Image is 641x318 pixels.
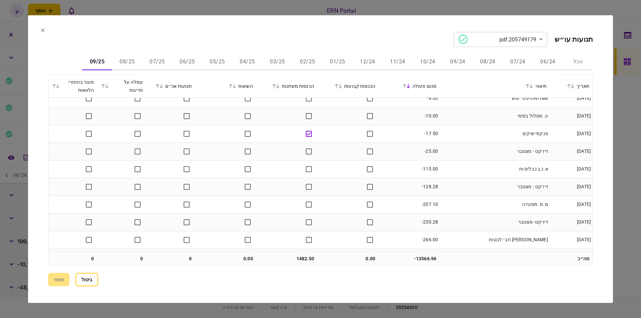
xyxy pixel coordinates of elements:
button: 07/24 [503,54,533,70]
td: דירקט - מצטבר [440,178,550,196]
td: [DATE] [550,231,593,249]
button: 08/25 [112,54,142,70]
button: 06/24 [533,54,563,70]
button: ביטול [75,273,98,286]
td: 1482.50 [256,252,317,265]
td: [PERSON_NAME] חב׳ לבטוח [440,231,550,249]
h2: תנועות עו״ש [555,35,593,43]
td: [DATE] [550,178,593,196]
button: 11/24 [383,54,413,70]
td: -207.10 [379,196,440,213]
td: ONTIME-עמ׳ עוש [440,89,550,107]
td: ע. מסלול בסיסי [440,107,550,125]
div: תנועות אכ״ם [150,82,192,90]
td: -266.00 [379,231,440,249]
td: -10.00 [379,107,440,125]
button: 09/25 [82,54,112,70]
td: [DATE] [550,249,593,266]
td: -115.00 [379,160,440,178]
button: 09/24 [443,54,473,70]
div: הוצאות [199,82,253,90]
td: דירקט - מצטבר [440,249,550,266]
button: 04/25 [232,54,262,70]
td: [DATE] [550,196,593,213]
td: 0 [97,252,147,265]
div: 205749179.pdf [458,35,537,44]
td: [DATE] [550,125,593,142]
td: דירקט - מצטבר [440,142,550,160]
td: דירקט- מצטבר [440,213,550,231]
button: 10/24 [413,54,443,70]
td: [DATE] [550,213,593,231]
td: 0 [48,252,97,265]
td: -128.28 [379,178,440,196]
button: 05/25 [202,54,232,70]
td: [DATE] [550,89,593,107]
button: 06/25 [172,54,202,70]
td: 0.00 [195,252,256,265]
td: -9.00 [379,89,440,107]
button: 01/25 [323,54,353,70]
td: [DATE] [550,160,593,178]
td: -13566.96 [379,252,440,265]
div: הכנסות קבועות [321,82,375,90]
td: א.נ.ב כבלים ות [440,160,550,178]
td: מ.מ. מסעדה [440,196,550,213]
td: 0 [146,252,195,265]
button: 02/25 [292,54,323,70]
div: סכום פעולה [382,82,436,90]
button: 08/24 [473,54,503,70]
td: -500.00 [379,249,440,266]
div: תאריך [553,82,589,90]
td: -25.00 [379,142,440,160]
div: הכנסות משתנות [260,82,314,90]
td: -17.50 [379,125,440,142]
td: סה״כ [550,252,593,265]
button: 03/25 [262,54,292,70]
button: 12/24 [353,54,383,70]
td: -230.28 [379,213,440,231]
td: פנקסי שיקים [440,125,550,142]
td: 0.00 [317,252,379,265]
button: 07/25 [142,54,172,70]
div: פיגור בהחזרי הלוואות [52,78,94,94]
td: [DATE] [550,142,593,160]
div: תיאור [443,82,547,90]
td: [DATE] [550,107,593,125]
button: הכל [563,54,593,70]
div: עמלה על חריגות [101,78,143,94]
